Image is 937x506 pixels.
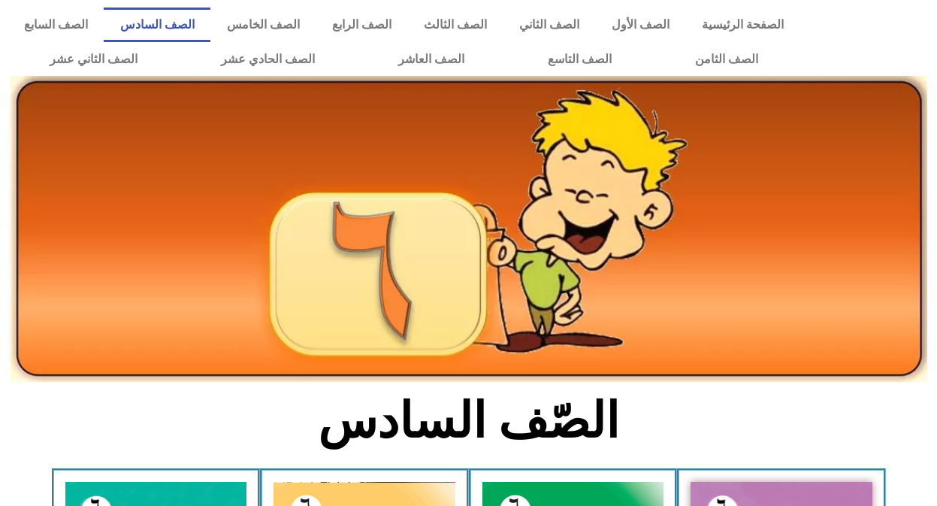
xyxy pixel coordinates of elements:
a: الصف الثالث [408,8,503,42]
a: الصف الخامس [210,8,316,42]
a: الصف الأول [596,8,686,42]
h2: الصّف السادس [220,392,717,450]
a: الصف العاشر [356,42,506,77]
a: الصف السابع [8,8,104,42]
a: الصف الثاني عشر [8,42,179,77]
a: الصف الثامن [654,42,800,77]
a: الصف الرابع [316,8,407,42]
a: الصف الثاني [503,8,596,42]
a: الصف التاسع [506,42,654,77]
a: الصف الحادي عشر [179,42,356,77]
a: الصف السادس [104,8,210,42]
a: الصفحة الرئيسية [686,8,800,42]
